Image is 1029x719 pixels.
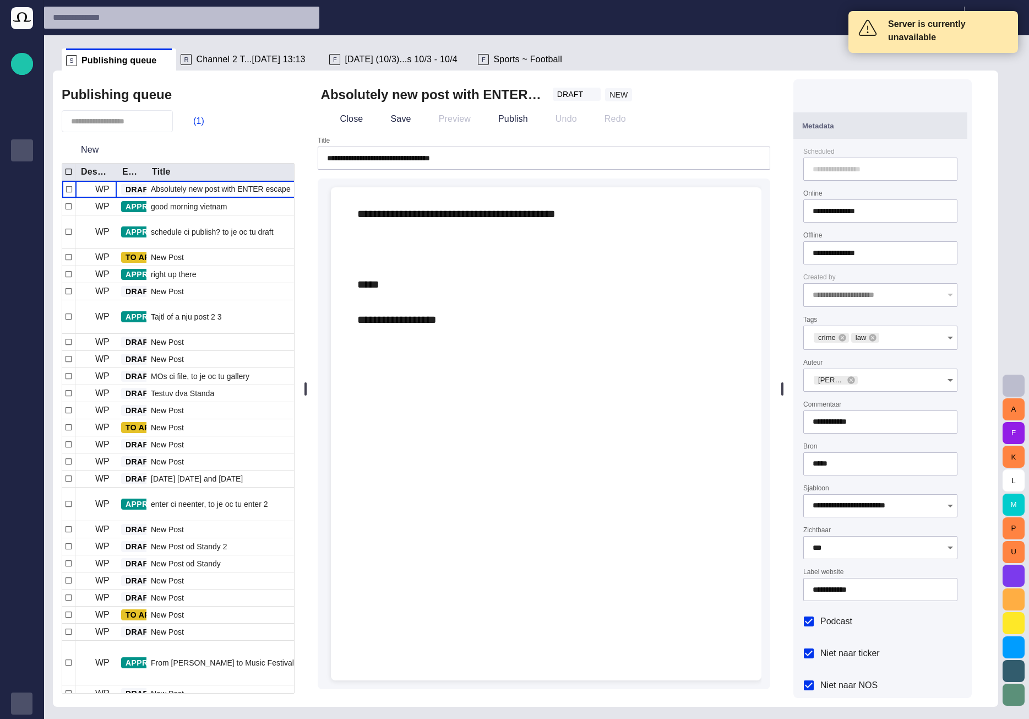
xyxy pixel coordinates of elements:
[151,657,314,668] span: From Dan Brown to Music Festivals: Current Events in Prague
[121,337,175,348] button: DRAFT
[15,298,29,309] p: Social Media
[803,189,823,198] label: Online
[151,354,184,365] span: New Post
[814,375,849,386] span: [PERSON_NAME] ([PERSON_NAME])
[95,472,110,485] p: WP
[95,370,110,383] p: WP
[177,111,209,131] button: (1)
[15,320,29,331] p: Editorial Admin
[151,201,227,212] span: good morning vietnam
[553,88,601,101] button: DRAFT
[121,473,175,484] button: DRAFT
[11,338,33,360] div: [URL][DOMAIN_NAME]
[121,201,193,212] button: APPROVED
[95,523,110,536] p: WP
[473,48,582,71] div: FSports ~ Football
[121,405,175,416] button: DRAFT
[95,625,110,639] p: WP
[152,166,171,177] div: Title
[62,140,118,160] button: New
[151,499,268,510] span: enter ci neenter, to je oc tu enter 2
[1003,446,1025,468] button: K
[11,183,33,206] div: Media
[121,541,175,552] button: DRAFT
[121,226,193,237] button: APPROVED
[851,332,871,343] span: law
[151,456,184,467] span: New Post
[15,210,29,223] span: Administration
[176,48,325,71] div: RChannel 2 T...[DATE] 13:13
[81,55,156,66] span: Publishing queue
[121,456,175,467] button: DRAFT
[95,574,110,587] p: WP
[803,231,822,240] label: Offline
[151,252,184,263] span: New Post
[15,100,29,113] span: Rundowns
[95,656,110,669] p: WP
[95,591,110,604] p: WP
[121,371,175,382] button: DRAFT
[1003,494,1025,516] button: M
[15,342,29,353] p: [URL][DOMAIN_NAME]
[151,439,184,450] span: New Post
[121,354,175,365] button: DRAFT
[151,269,197,280] span: right up there
[121,269,193,280] button: APPROVED
[15,232,29,245] span: Media-test with filter
[62,48,176,71] div: SPublishing queue
[121,286,175,297] button: DRAFT
[15,166,29,177] p: Publishing queue KKK
[971,7,1022,26] button: KP
[820,647,880,660] span: Niet naar ticker
[802,122,834,130] span: Metadata
[151,183,291,194] span: Absolutely new post with ENTER escape
[95,438,110,451] p: WP
[1003,541,1025,563] button: U
[95,540,110,553] p: WP
[15,276,29,287] p: My OctopusX
[11,7,33,29] img: Octopus News Room
[15,144,29,155] p: Publishing queue
[122,166,138,177] div: Editorial status
[151,337,184,348] span: New Post
[121,184,175,195] button: DRAFT
[121,558,175,569] button: DRAFT
[95,285,110,298] p: WP
[814,376,858,385] div: [PERSON_NAME] ([PERSON_NAME])
[181,54,192,65] p: R
[95,404,110,417] p: WP
[793,112,967,139] button: Metadata
[943,330,958,345] button: Open
[11,95,33,404] ul: main menu
[196,54,305,65] span: Channel 2 T...[DATE] 13:13
[11,360,33,382] div: AI Assistant
[557,89,584,100] span: DRAFT
[803,147,835,156] label: Scheduled
[151,558,221,569] span: New Post od Standy
[15,254,29,265] p: [PERSON_NAME]'s media (playout)
[814,332,840,343] span: crime
[121,388,175,399] button: DRAFT
[325,48,473,71] div: F[DATE] (10/3)...s 10/3 - 10/4
[151,371,249,382] span: MOs ci file, to je oc tu gallery
[803,358,823,367] label: Auteur
[803,399,841,409] label: Commentaar
[95,608,110,621] p: WP
[121,592,175,603] button: DRAFT
[1003,517,1025,539] button: P
[15,188,29,199] p: Media
[11,139,33,161] div: Publishing queue
[803,273,836,282] label: Created by
[95,557,110,570] p: WP
[943,372,958,388] button: Open
[95,353,110,366] p: WP
[95,455,110,468] p: WP
[81,166,108,177] div: Destination
[95,183,110,196] p: WP
[479,109,532,129] button: Publish
[151,286,184,297] span: New Post
[121,657,193,668] button: APPROVED
[95,421,110,434] p: WP
[888,18,1009,44] p: Server is currently unavailable
[15,364,29,377] span: AI Assistant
